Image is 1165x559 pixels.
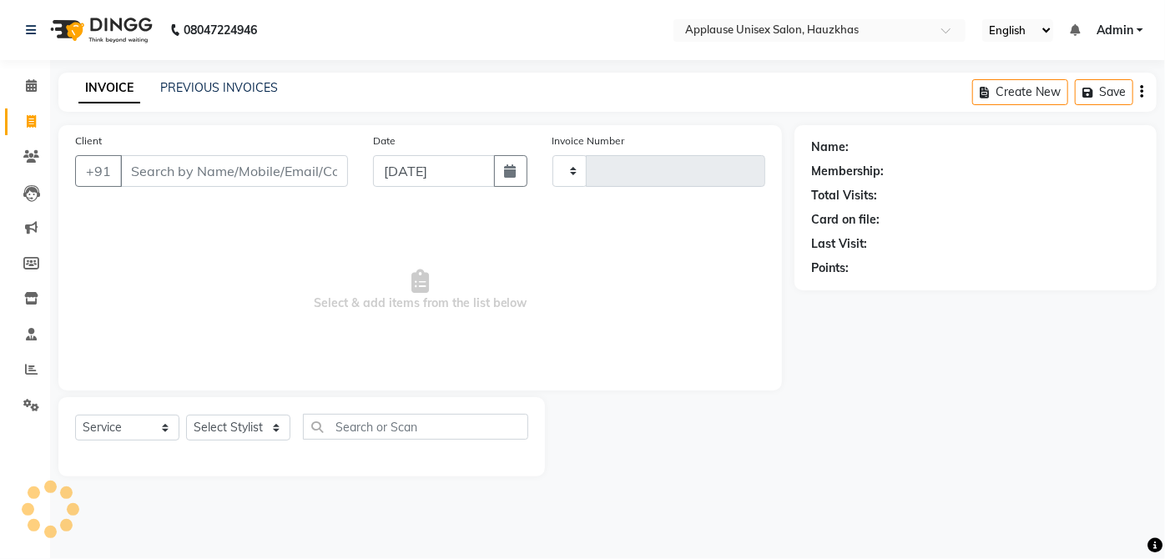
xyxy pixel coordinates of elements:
b: 08047224946 [184,7,257,53]
button: +91 [75,155,122,187]
input: Search or Scan [303,414,528,440]
div: Card on file: [811,211,880,229]
label: Client [75,133,102,149]
div: Total Visits: [811,187,877,204]
a: PREVIOUS INVOICES [160,80,278,95]
div: Name: [811,138,849,156]
label: Invoice Number [552,133,625,149]
span: Select & add items from the list below [75,207,765,374]
button: Create New [972,79,1068,105]
div: Points: [811,259,849,277]
span: Admin [1097,22,1133,39]
div: Last Visit: [811,235,867,253]
label: Date [373,133,396,149]
div: Membership: [811,163,884,180]
input: Search by Name/Mobile/Email/Code [120,155,348,187]
a: INVOICE [78,73,140,103]
img: logo [43,7,157,53]
button: Save [1075,79,1133,105]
